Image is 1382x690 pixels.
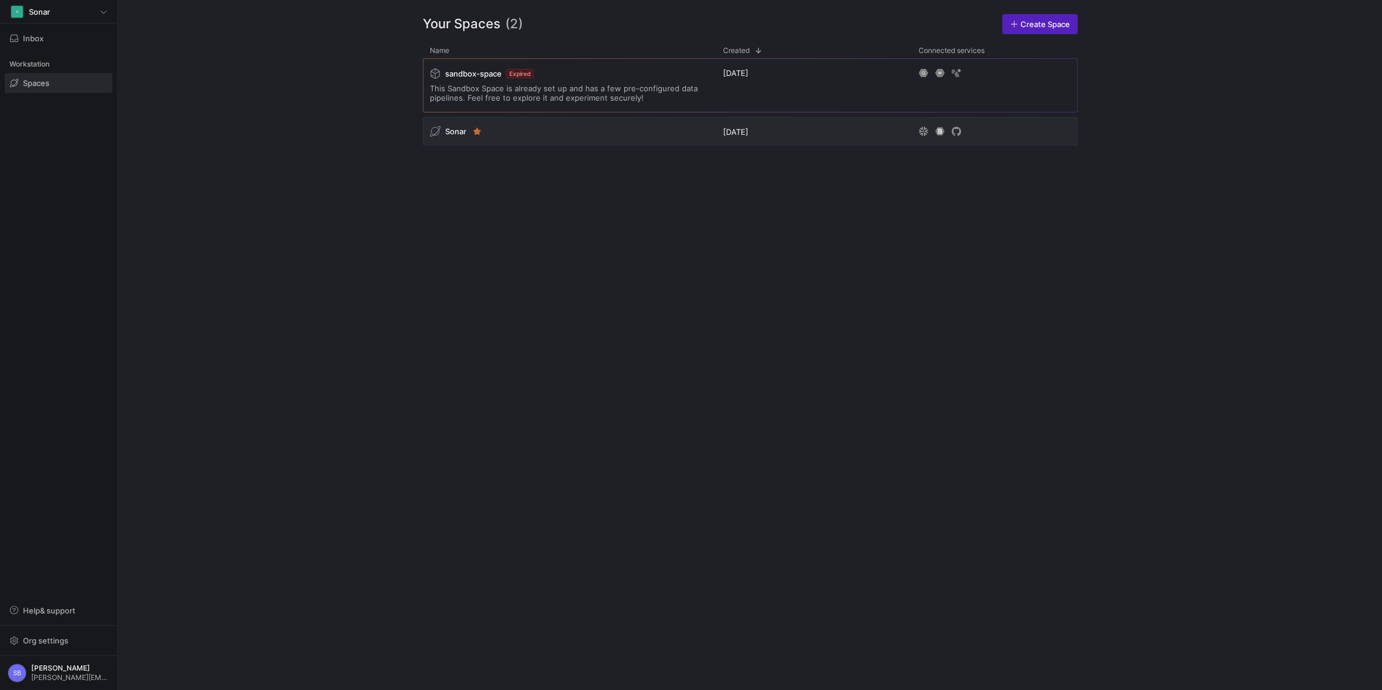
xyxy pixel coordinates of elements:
span: [DATE] [723,68,748,78]
a: Spaces [5,73,112,93]
span: [PERSON_NAME] [31,664,110,672]
button: Help& support [5,601,112,621]
div: Workstation [5,55,112,73]
span: Your Spaces [423,14,501,34]
span: Created [723,47,750,55]
div: Press SPACE to select this row. [423,58,1078,117]
button: Org settings [5,631,112,651]
span: Connected services [919,47,985,55]
span: This Sandbox Space is already set up and has a few pre-configured data pipelines. Feel free to ex... [430,84,709,102]
div: S [11,6,23,18]
span: [DATE] [723,127,748,137]
button: Inbox [5,28,112,48]
div: Press SPACE to select this row. [423,117,1078,150]
span: Inbox [23,34,44,43]
span: (2) [505,14,523,34]
span: Org settings [23,636,68,645]
span: Sonar [445,127,466,136]
span: Create Space [1020,19,1070,29]
a: Create Space [1002,14,1078,34]
span: Spaces [23,78,49,88]
span: Expired [506,69,533,78]
span: Name [430,47,449,55]
span: Sonar [29,7,50,16]
div: SB [8,664,26,682]
button: SB[PERSON_NAME][PERSON_NAME][EMAIL_ADDRESS][DOMAIN_NAME] [5,661,112,685]
span: sandbox-space [445,69,502,78]
a: Org settings [5,637,112,646]
span: [PERSON_NAME][EMAIL_ADDRESS][DOMAIN_NAME] [31,674,110,682]
span: Help & support [23,606,75,615]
